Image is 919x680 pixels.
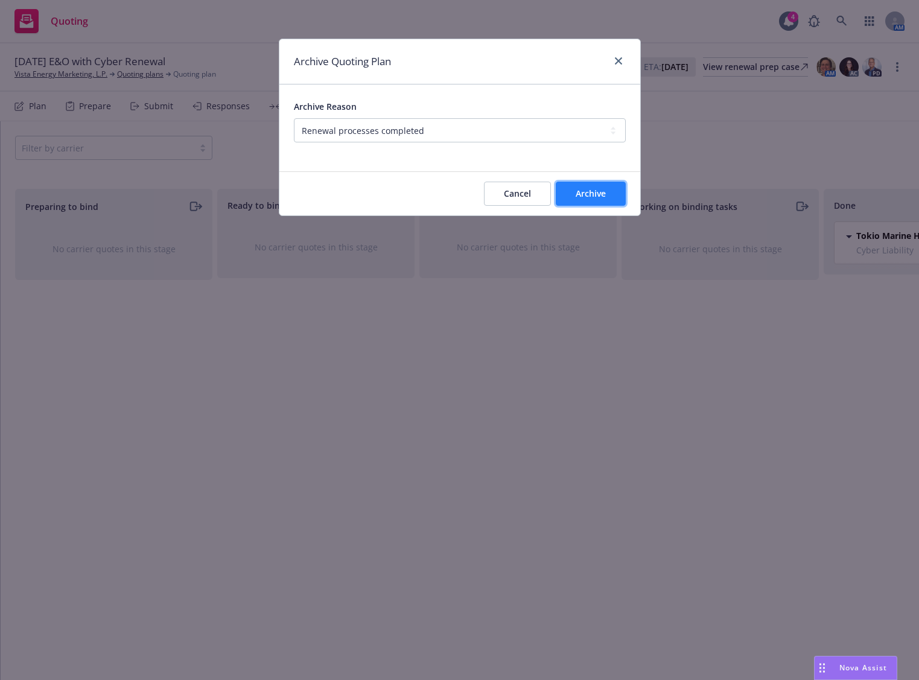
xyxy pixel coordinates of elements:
a: close [611,54,626,68]
button: Cancel [484,182,551,206]
button: Nova Assist [814,656,897,680]
button: Archive [556,182,626,206]
h1: Archive Quoting Plan [294,54,391,69]
span: Archive Reason [294,101,357,112]
span: Cancel [504,188,531,199]
span: Nova Assist [839,663,887,673]
div: Drag to move [815,656,830,679]
span: Archive [576,188,606,199]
